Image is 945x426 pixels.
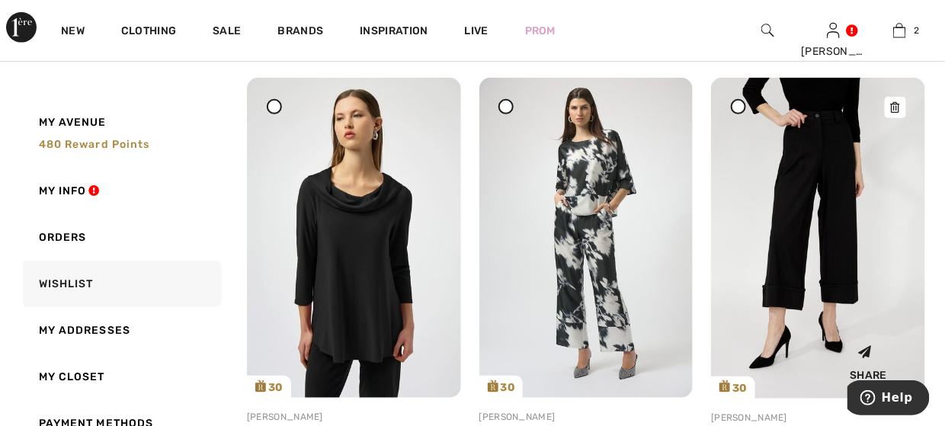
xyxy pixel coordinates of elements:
[479,78,694,398] img: joseph-ribkoff-pants-black-winter-white_254081_4_c290_search.jpg
[39,138,150,151] span: 480 Reward points
[867,21,932,40] a: 2
[827,21,840,40] img: My Info
[761,21,774,40] img: search the website
[247,410,461,424] div: [PERSON_NAME]
[479,410,694,424] div: [PERSON_NAME]
[20,307,222,354] a: My Addresses
[20,261,222,307] a: Wishlist
[465,23,489,39] a: Live
[247,78,461,398] img: joseph-ribkoff-tops-black_254173a_1_1275_search.jpg
[823,333,914,387] div: Share
[711,411,925,424] div: [PERSON_NAME]
[827,23,840,37] a: Sign In
[479,78,694,398] a: 30
[278,24,324,40] a: Brands
[6,12,37,43] img: 1ère Avenue
[247,78,461,398] a: 30
[360,24,428,40] span: Inspiration
[61,24,85,40] a: New
[914,24,919,37] span: 2
[20,354,222,400] a: My Closet
[801,43,866,59] div: [PERSON_NAME]
[213,24,241,40] a: Sale
[711,78,925,399] img: frank-lyman-pants-black_6281253746_5_a0d2_search.jpg
[525,23,556,39] a: Prom
[20,168,222,214] a: My Info
[847,380,930,418] iframe: Opens a widget where you can find more information
[20,214,222,261] a: Orders
[893,21,906,40] img: My Bag
[121,24,176,40] a: Clothing
[711,78,925,399] a: 30
[39,114,107,130] span: My Avenue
